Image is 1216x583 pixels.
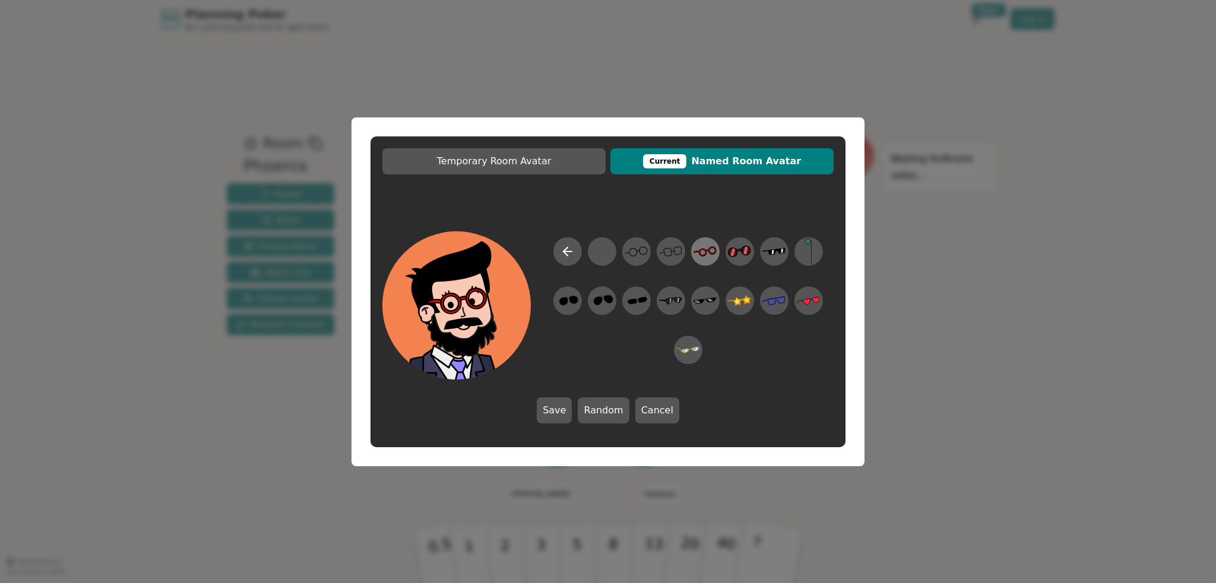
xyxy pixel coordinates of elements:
[537,397,572,423] button: Save
[388,154,600,168] span: Temporary Room Avatar
[616,154,828,168] span: Named Room Avatar
[643,154,687,168] div: This avatar will be displayed in dedicated rooms
[635,397,679,423] button: Cancel
[610,148,834,174] button: CurrentNamed Room Avatar
[578,397,629,423] button: Random
[382,148,606,174] button: Temporary Room Avatar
